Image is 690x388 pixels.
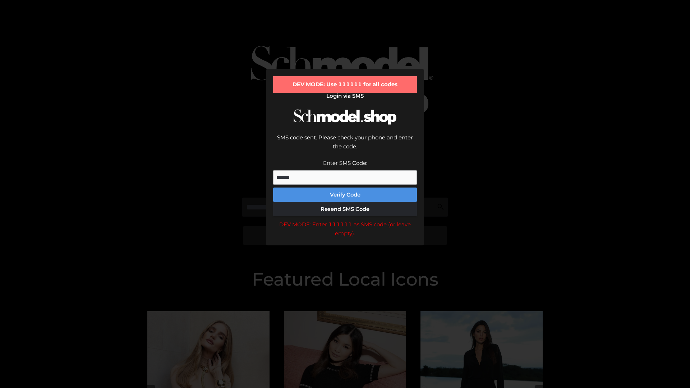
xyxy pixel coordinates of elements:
button: Resend SMS Code [273,202,417,216]
div: DEV MODE: Use 111111 for all codes [273,76,417,93]
button: Verify Code [273,188,417,202]
label: Enter SMS Code: [323,160,367,166]
div: DEV MODE: Enter 111111 as SMS code (or leave empty). [273,220,417,238]
img: Schmodel Logo [291,103,399,131]
div: SMS code sent. Please check your phone and enter the code. [273,133,417,158]
h2: Login via SMS [273,93,417,99]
